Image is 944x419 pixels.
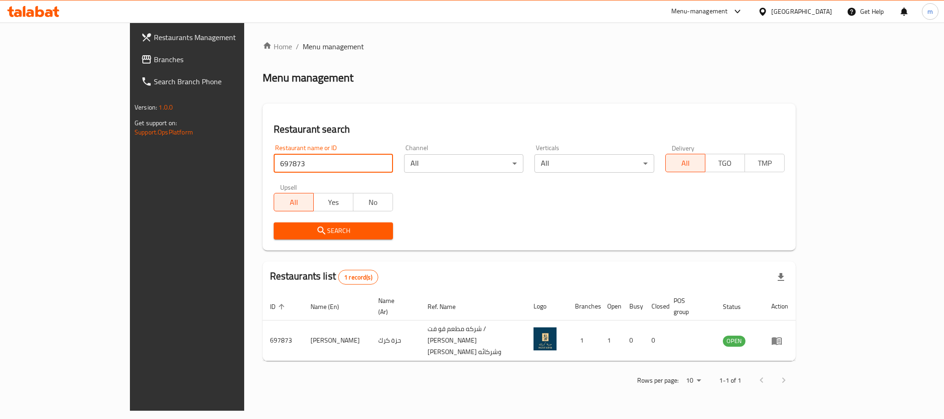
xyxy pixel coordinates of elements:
div: Total records count [338,270,378,285]
span: 1 record(s) [339,273,378,282]
a: Branches [134,48,287,70]
span: No [357,196,389,209]
span: Restaurants Management [154,32,280,43]
div: [GEOGRAPHIC_DATA] [771,6,832,17]
h2: Menu management [263,70,353,85]
span: Status [723,301,753,312]
span: Yes [317,196,350,209]
nav: breadcrumb [263,41,796,52]
button: No [353,193,393,211]
label: Delivery [672,145,695,151]
span: Version: [135,101,157,113]
span: POS group [674,295,704,317]
td: 0 [644,320,666,361]
button: Yes [313,193,353,211]
th: Closed [644,292,666,320]
td: 1 [600,320,622,361]
div: All [404,154,523,173]
button: All [665,154,705,172]
input: Search for restaurant name or ID.. [274,154,393,173]
button: TGO [705,154,745,172]
span: All [278,196,310,209]
a: Support.OpsPlatform [135,126,193,138]
span: 1.0.0 [158,101,173,113]
button: TMP [745,154,785,172]
span: ID [270,301,287,312]
div: Menu [771,335,788,346]
td: [PERSON_NAME] [303,320,371,361]
button: All [274,193,314,211]
div: Rows per page: [682,374,704,388]
p: Rows per page: [637,375,679,386]
h2: Restaurants list [270,269,378,285]
th: Busy [622,292,644,320]
span: Menu management [303,41,364,52]
span: OPEN [723,336,745,346]
span: All [669,157,702,170]
td: 0 [622,320,644,361]
div: Menu-management [671,6,728,17]
td: حزة كرك [371,320,421,361]
span: Get support on: [135,117,177,129]
td: 1 [568,320,600,361]
div: All [534,154,654,173]
div: Export file [770,266,792,288]
span: TGO [709,157,741,170]
span: Ref. Name [428,301,468,312]
h2: Restaurant search [274,122,785,136]
span: Search [281,225,386,237]
a: Restaurants Management [134,26,287,48]
img: Hazat Karak [534,327,557,350]
p: 1-1 of 1 [719,375,741,386]
table: enhanced table [263,292,796,361]
th: Logo [526,292,568,320]
a: Search Branch Phone [134,70,287,93]
span: Branches [154,54,280,65]
button: Search [274,222,393,239]
th: Open [600,292,622,320]
li: / [296,41,299,52]
span: Name (Ar) [378,295,410,317]
span: Search Branch Phone [154,76,280,87]
td: شركه مطعم قو فت / [PERSON_NAME] [PERSON_NAME] وشركائه [420,320,526,361]
span: Name (En) [311,301,351,312]
label: Upsell [280,184,297,190]
span: TMP [749,157,781,170]
th: Branches [568,292,600,320]
span: m [927,6,933,17]
th: Action [764,292,796,320]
